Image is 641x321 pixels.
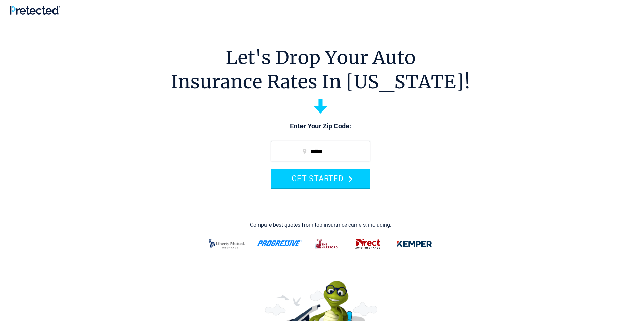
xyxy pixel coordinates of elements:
[310,235,343,253] img: thehartford
[271,141,370,161] input: zip code
[250,222,391,228] div: Compare best quotes from top insurance carriers, including:
[257,240,302,246] img: progressive
[264,122,377,131] p: Enter Your Zip Code:
[392,235,437,253] img: kemper
[205,235,249,253] img: liberty
[171,45,470,94] h1: Let's Drop Your Auto Insurance Rates In [US_STATE]!
[351,235,384,253] img: direct
[10,6,60,15] img: Pretected Logo
[271,169,370,188] button: GET STARTED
